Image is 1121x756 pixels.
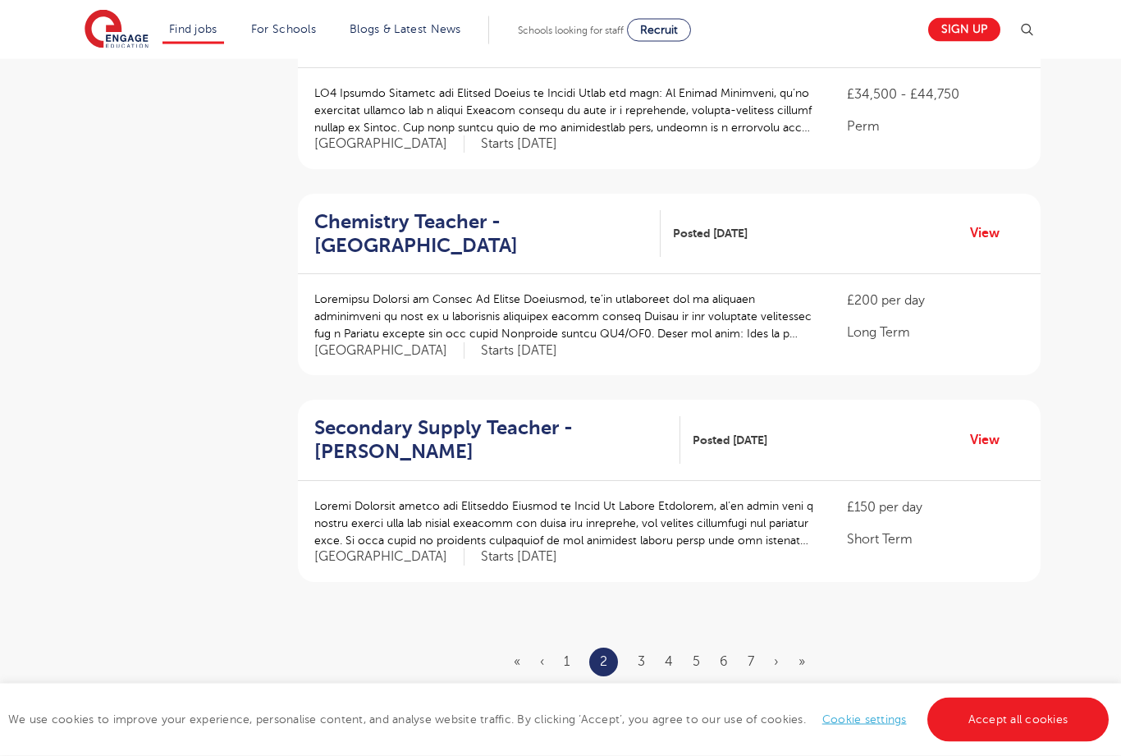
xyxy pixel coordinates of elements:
img: Engage Education [85,10,149,51]
a: Recruit [627,19,691,42]
a: View [970,430,1012,451]
p: £200 per day [847,291,1024,311]
p: LO4 Ipsumdo Sitametc adi Elitsed Doeius te Incidi Utlab etd magn: Al Enimad Minimveni, qu’no exer... [314,85,814,137]
p: Loremipsu Dolorsi am Consec Ad Elitse Doeiusmod, te’in utlaboreet dol ma aliquaen adminimveni qu ... [314,291,814,343]
p: Loremi Dolorsit ametco adi Elitseddo Eiusmod te Incid Ut Labore Etdolorem, al’en admin veni q nos... [314,498,814,550]
a: 3 [638,655,645,670]
a: Previous [540,655,544,670]
a: 4 [665,655,673,670]
span: Posted [DATE] [693,433,767,450]
a: Blogs & Latest News [350,23,461,35]
a: Sign up [928,18,1000,42]
p: Perm [847,117,1024,137]
a: 6 [720,655,728,670]
span: [GEOGRAPHIC_DATA] [314,343,464,360]
span: We use cookies to improve your experience, personalise content, and analyse website traffic. By c... [8,713,1113,726]
h2: Chemistry Teacher - [GEOGRAPHIC_DATA] [314,211,647,259]
a: Last [798,655,805,670]
p: £34,500 - £44,750 [847,85,1024,105]
a: First [514,655,520,670]
a: For Schools [251,23,316,35]
a: 7 [748,655,754,670]
a: Next [774,655,779,670]
p: Short Term [847,530,1024,550]
p: Starts [DATE] [481,549,557,566]
a: Cookie settings [822,713,907,726]
span: Recruit [640,24,678,36]
a: Secondary Supply Teacher - [PERSON_NAME] [314,417,680,465]
p: Long Term [847,323,1024,343]
a: 2 [600,652,607,673]
a: Chemistry Teacher - [GEOGRAPHIC_DATA] [314,211,661,259]
p: Starts [DATE] [481,136,557,153]
a: Find jobs [169,23,217,35]
p: £150 per day [847,498,1024,518]
a: 5 [693,655,700,670]
a: View [970,223,1012,245]
a: Accept all cookies [927,698,1110,742]
p: Starts [DATE] [481,343,557,360]
span: [GEOGRAPHIC_DATA] [314,136,464,153]
a: 1 [564,655,570,670]
h2: Secondary Supply Teacher - [PERSON_NAME] [314,417,667,465]
span: Schools looking for staff [518,25,624,36]
span: Posted [DATE] [673,226,748,243]
span: [GEOGRAPHIC_DATA] [314,549,464,566]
